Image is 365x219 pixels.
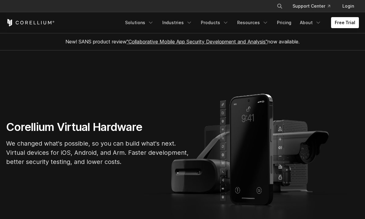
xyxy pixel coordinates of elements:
a: Industries [159,17,196,28]
div: Navigation Menu [269,1,359,12]
a: Products [197,17,232,28]
a: Support Center [288,1,335,12]
a: About [296,17,325,28]
span: New! SANS product review now available. [65,39,300,45]
a: Free Trial [331,17,359,28]
a: "Collaborative Mobile App Security Development and Analysis" [127,39,267,45]
button: Search [274,1,285,12]
p: We changed what's possible, so you can build what's next. Virtual devices for iOS, Android, and A... [6,139,190,166]
a: Solutions [121,17,157,28]
a: Pricing [273,17,295,28]
a: Login [337,1,359,12]
h1: Corellium Virtual Hardware [6,120,190,134]
a: Corellium Home [6,19,55,26]
a: Resources [234,17,272,28]
div: Navigation Menu [121,17,359,28]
